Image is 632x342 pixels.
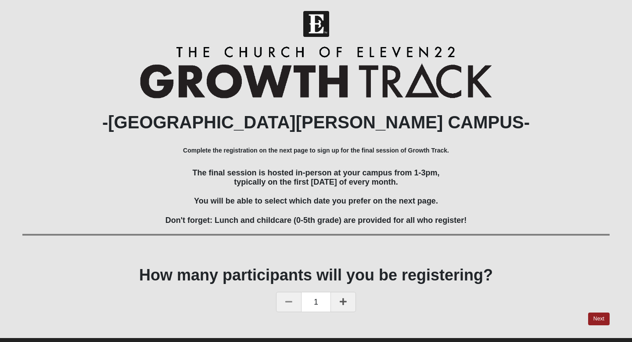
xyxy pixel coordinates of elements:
span: Don't forget: Lunch and childcare (0-5th grade) are provided for all who register! [165,216,467,225]
span: typically on the first [DATE] of every month. [234,178,398,186]
img: Church of Eleven22 Logo [303,11,329,37]
span: 1 [302,292,330,312]
img: Growth Track Logo [140,46,492,98]
b: Complete the registration on the next page to sign up for the final session of Growth Track. [183,147,449,154]
a: Next [588,313,610,325]
span: You will be able to select which date you prefer on the next page. [194,196,438,205]
h1: How many participants will you be registering? [22,266,610,284]
span: The final session is hosted in-person at your campus from 1-3pm, [192,168,439,177]
b: -[GEOGRAPHIC_DATA][PERSON_NAME] CAMPUS- [102,113,530,132]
